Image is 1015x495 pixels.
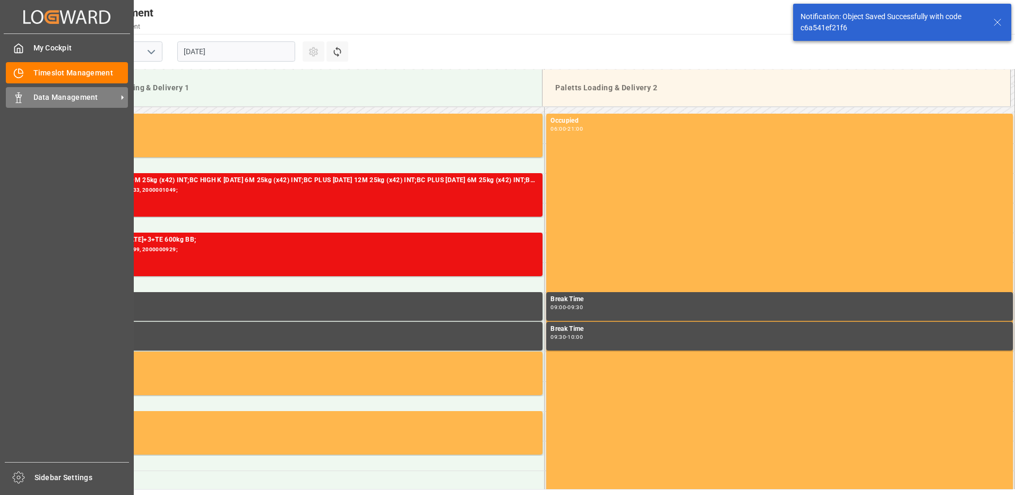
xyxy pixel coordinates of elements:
div: Occupied [80,116,538,126]
div: 10:00 [567,335,583,339]
div: Notification: Object Saved Successfully with code c6a541ef21f6 [801,11,983,33]
div: Main ref : 6100001233, 2000001049; [80,186,538,195]
div: 09:30 [567,305,583,310]
a: Timeslot Management [6,62,128,83]
input: DD.MM.YYYY [177,41,295,62]
div: Occupied [80,413,538,424]
div: 09:00 [550,305,566,310]
div: - [566,335,567,339]
span: Sidebar Settings [35,472,130,483]
button: open menu [143,44,159,60]
div: Main ref : 6100001199, 2000000929; [80,245,538,254]
div: Paletts Loading & Delivery 1 [83,78,534,98]
div: Break Time [80,324,538,335]
div: Break Time [550,324,1009,335]
div: Break Time [550,294,1009,305]
div: Paletts Loading & Delivery 2 [551,78,1002,98]
div: - [566,126,567,131]
span: Timeslot Management [33,67,128,79]
span: My Cockpit [33,42,128,54]
div: 21:00 [567,126,583,131]
div: BC PLUS [DATE] 9M 25kg (x42) INT;BC HIGH K [DATE] 6M 25kg (x42) INT;BC PLUS [DATE] 12M 25kg (x42)... [80,175,538,186]
span: Data Management [33,92,117,103]
div: - [566,305,567,310]
div: NTC CLASSIC [DATE]+3+TE 600kg BB; [80,235,538,245]
div: Break Time [80,294,538,305]
a: My Cockpit [6,38,128,58]
div: 09:30 [550,335,566,339]
div: 06:00 [550,126,566,131]
div: Occupied [80,354,538,364]
div: Occupied [550,116,1009,126]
